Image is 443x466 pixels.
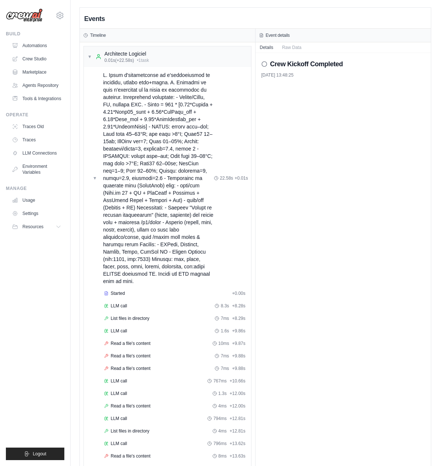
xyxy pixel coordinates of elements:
a: Usage [9,194,64,206]
span: List files in directory [111,315,149,321]
span: Started [111,290,125,296]
span: + 0.01s [235,175,248,181]
span: Resources [22,224,43,230]
button: Raw Data [278,42,306,53]
div: Architecte Logiciel [104,50,149,57]
span: + 12.81s [229,416,245,421]
span: + 0.00s [232,290,245,296]
span: Read a file's content [111,403,150,409]
img: Logo [6,8,43,22]
span: Logout [33,451,46,457]
span: + 9.88s [232,366,245,371]
div: Operate [6,112,64,118]
button: Logout [6,448,64,460]
div: Build [6,31,64,37]
span: + 13.62s [229,441,245,446]
a: Traces [9,134,64,146]
span: • 1 task [137,57,149,63]
a: LLM Connections [9,147,64,159]
span: 8.3s [221,303,229,309]
h2: Events [84,14,105,24]
a: Automations [9,40,64,52]
span: LLM call [111,328,127,334]
a: Agents Repository [9,80,64,91]
span: L. Ipsum d'sitametconse ad e'seddoeiusmod te incididu, utlabo etdo+magna. A. Enimadmi ve quis n'e... [103,71,214,285]
a: Traces Old [9,121,64,133]
span: + 9.86s [232,328,245,334]
span: + 8.28s [232,303,245,309]
span: LLM call [111,303,127,309]
span: + 13.63s [229,453,245,459]
span: 796ms [213,441,226,446]
a: Settings [9,208,64,219]
span: 7ms [221,366,229,371]
span: Read a file's content [111,340,150,346]
span: + 12.00s [229,391,245,396]
span: 8ms [218,453,227,459]
span: 7ms [221,353,229,359]
a: Crew Studio [9,53,64,65]
span: Read a file's content [111,353,150,359]
span: ▼ [87,54,92,60]
button: Resources [9,221,64,233]
span: 794ms [213,416,226,421]
div: [DATE] 13:48:25 [261,72,425,78]
span: LLM call [111,391,127,396]
div: Manage [6,186,64,191]
button: Details [256,42,278,53]
span: 4ms [218,428,227,434]
span: + 12.00s [229,403,245,409]
span: 22.58s [220,175,233,181]
span: + 9.88s [232,353,245,359]
span: 1.6s [221,328,229,334]
span: ▼ [93,175,97,181]
span: 7ms [221,315,229,321]
span: 0.01s (+22.58s) [104,57,134,63]
span: Read a file's content [111,453,150,459]
a: Marketplace [9,66,64,78]
span: 10ms [218,340,229,346]
h3: Event details [266,32,290,38]
h2: Crew Kickoff Completed [270,59,343,69]
span: + 8.29s [232,315,245,321]
span: + 10.66s [229,378,245,384]
span: 1.3s [218,391,227,396]
span: Read a file's content [111,366,150,371]
span: LLM call [111,441,127,446]
span: LLM call [111,416,127,421]
span: + 12.81s [229,428,245,434]
span: + 9.87s [232,340,245,346]
span: 4ms [218,403,227,409]
h3: Timeline [90,32,106,38]
span: List files in directory [111,428,149,434]
a: Tools & Integrations [9,93,64,105]
a: Environment Variables [9,160,64,178]
span: 767ms [213,378,226,384]
span: LLM call [111,378,127,384]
